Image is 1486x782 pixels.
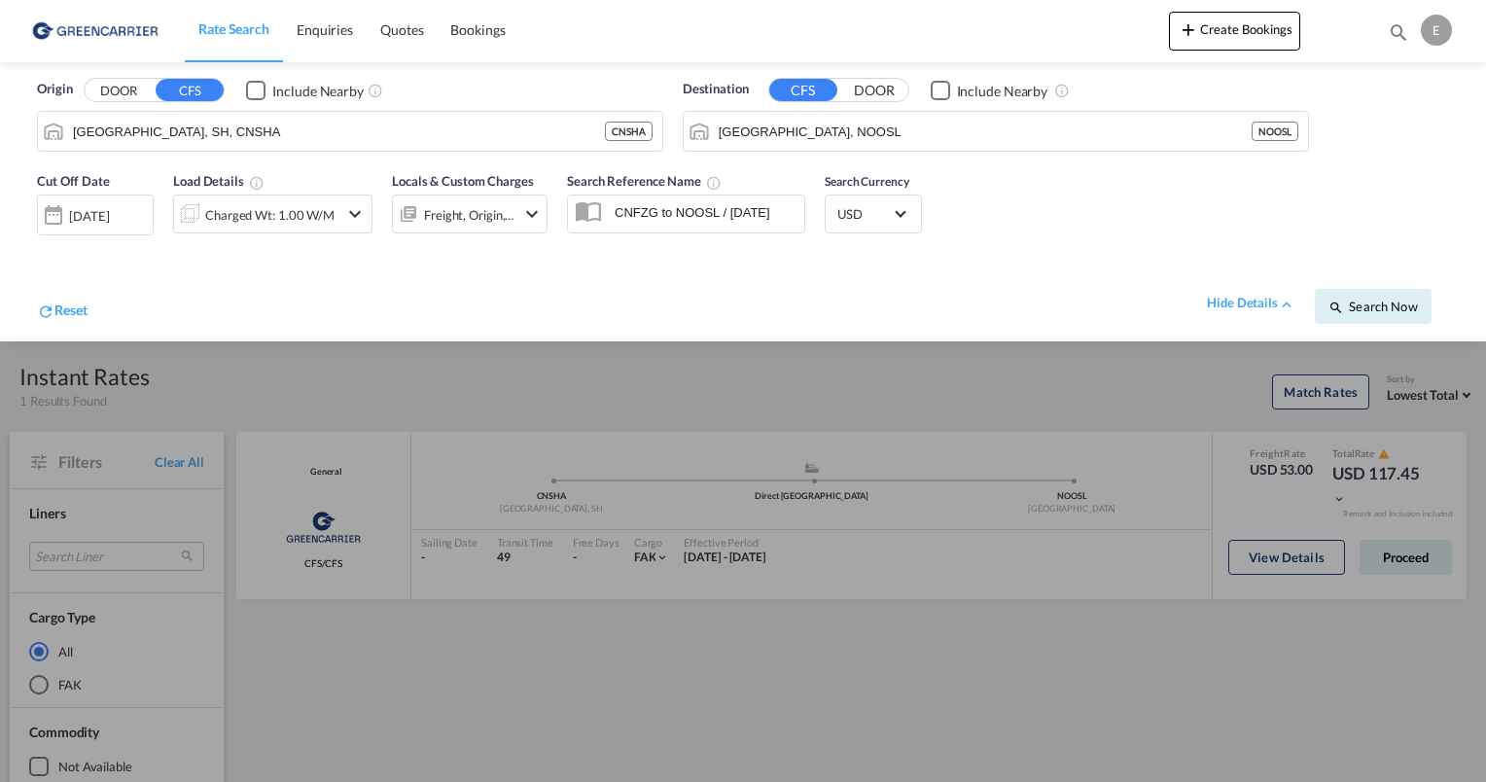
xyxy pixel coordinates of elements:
[37,301,88,324] div: icon-refreshReset
[1421,15,1452,46] div: E
[54,302,88,318] span: Reset
[450,21,505,38] span: Bookings
[931,80,1048,100] md-checkbox: Checkbox No Ink
[343,202,367,226] md-icon: icon-chevron-down
[769,79,837,101] button: CFS
[392,195,548,233] div: Freight Origin Destinationicon-chevron-down
[706,175,722,191] md-icon: Your search will be saved by the below given name
[605,197,804,227] input: Search Reference Name
[73,117,605,146] input: Search by Port
[424,201,515,229] div: Freight Origin Destination
[835,199,911,228] md-select: Select Currency: $ USDUnited States Dollar
[246,80,364,100] md-checkbox: Checkbox No Ink
[840,80,908,102] button: DOOR
[37,80,72,99] span: Origin
[38,112,662,151] md-input-container: Shanghai, SH, CNSHA
[1328,300,1344,315] md-icon: icon-magnify
[719,117,1252,146] input: Search by Port
[1278,296,1295,313] md-icon: icon-chevron-up
[683,80,749,99] span: Destination
[37,302,54,320] md-icon: icon-refresh
[85,80,153,102] button: DOOR
[1207,294,1295,313] div: hide detailsicon-chevron-up
[605,122,653,141] div: CNSHA
[392,173,534,189] span: Locals & Custom Charges
[249,175,265,191] md-icon: Chargeable Weight
[198,20,269,37] span: Rate Search
[825,174,909,189] span: Search Currency
[837,205,892,223] span: USD
[957,82,1048,101] div: Include Nearby
[567,173,722,189] span: Search Reference Name
[37,195,154,235] div: [DATE]
[69,207,109,225] div: [DATE]
[368,83,383,98] md-icon: Unchecked: Ignores neighbouring ports when fetching rates.Checked : Includes neighbouring ports w...
[1315,289,1432,324] button: icon-magnifySearch Now
[1388,21,1409,43] md-icon: icon-magnify
[29,9,160,53] img: e39c37208afe11efa9cb1d7a6ea7d6f5.png
[37,173,110,189] span: Cut Off Date
[1054,83,1070,98] md-icon: Unchecked: Ignores neighbouring ports when fetching rates.Checked : Includes neighbouring ports w...
[1177,18,1200,41] md-icon: icon-plus 400-fg
[272,82,364,101] div: Include Nearby
[1388,21,1409,51] div: icon-magnify
[684,112,1308,151] md-input-container: Oslo, NOOSL
[1252,122,1298,141] div: NOOSL
[205,201,335,229] div: Charged Wt: 1.00 W/M
[173,173,265,189] span: Load Details
[156,79,224,101] button: CFS
[1328,299,1417,314] span: icon-magnifySearch Now
[1169,12,1300,51] button: icon-plus 400-fgCreate Bookings
[173,195,372,233] div: Charged Wt: 1.00 W/Micon-chevron-down
[297,21,353,38] span: Enquiries
[37,232,52,259] md-datepicker: Select
[520,202,544,226] md-icon: icon-chevron-down
[380,21,423,38] span: Quotes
